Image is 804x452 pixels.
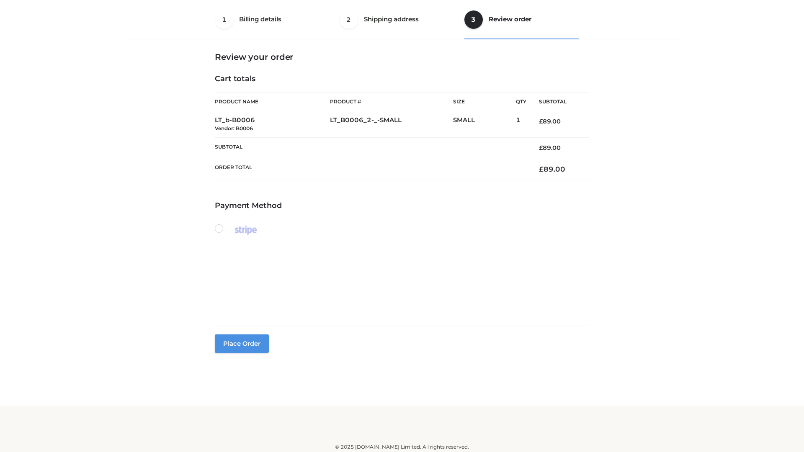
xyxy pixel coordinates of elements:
small: Vendor: B0006 [215,125,253,131]
span: £ [539,144,543,152]
th: Size [453,92,512,111]
h4: Payment Method [215,201,589,211]
th: Subtotal [526,92,589,111]
h4: Cart totals [215,74,589,84]
th: Qty [516,92,526,111]
td: 1 [516,111,526,138]
div: © 2025 [DOMAIN_NAME] Limited. All rights reserved. [124,443,680,451]
td: LT_B0006_2-_-SMALL [330,111,453,138]
span: £ [539,165,544,173]
th: Order Total [215,158,526,180]
span: £ [539,118,543,125]
th: Product Name [215,92,330,111]
th: Product # [330,92,453,111]
td: SMALL [453,111,516,138]
h3: Review your order [215,52,589,62]
bdi: 89.00 [539,118,561,125]
iframe: Secure payment input frame [213,233,588,319]
button: Place order [215,334,269,353]
th: Subtotal [215,137,526,158]
bdi: 89.00 [539,144,561,152]
td: LT_b-B0006 [215,111,330,138]
bdi: 89.00 [539,165,565,173]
